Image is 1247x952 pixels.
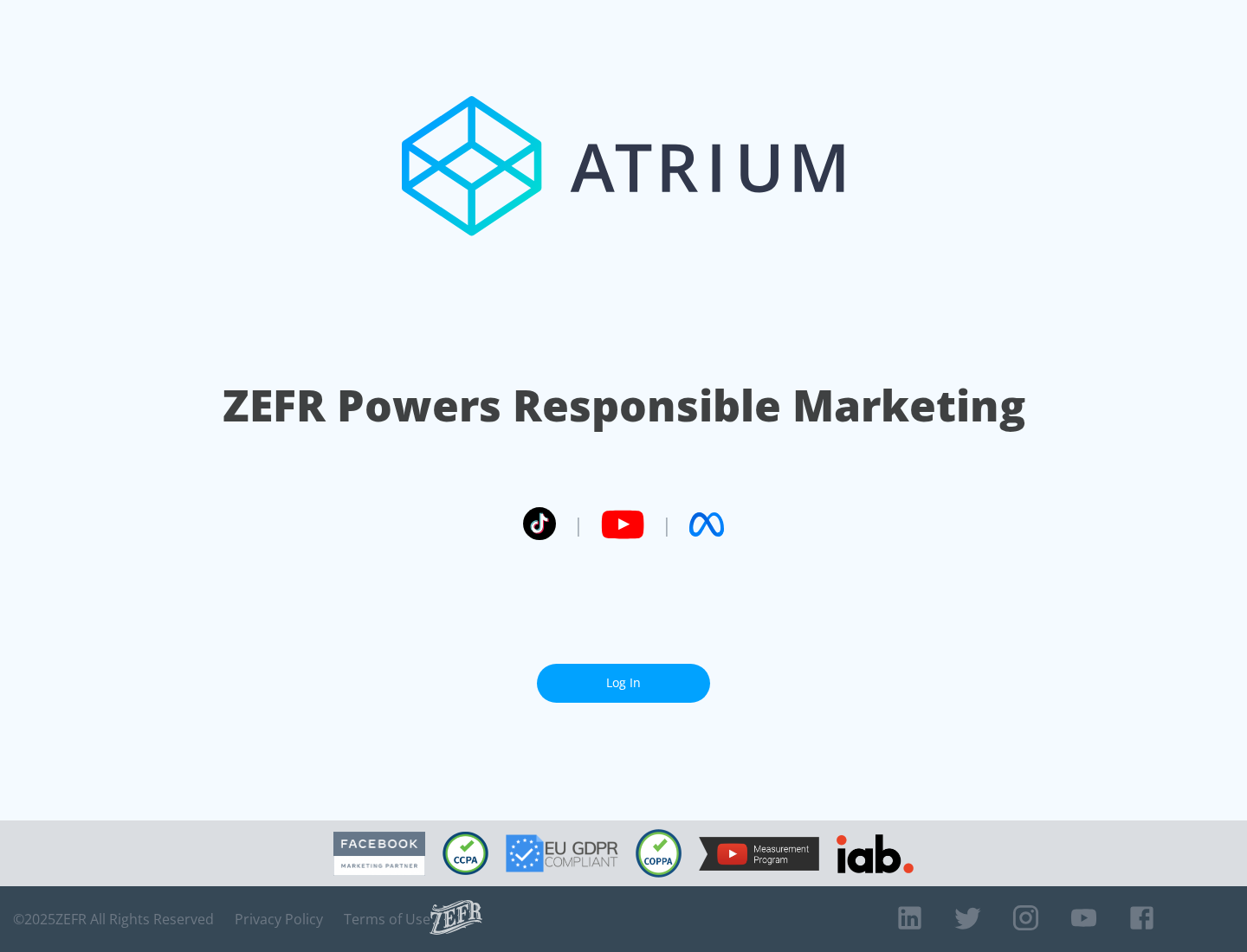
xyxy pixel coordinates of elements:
span: | [662,511,672,537]
img: CCPA Compliant [443,832,488,875]
a: Privacy Policy [235,910,323,928]
img: YouTube Measurement Program [699,837,819,871]
img: GDPR Compliant [506,834,618,872]
span: | [573,511,584,537]
span: © 2025 ZEFR All Rights Reserved [13,910,214,928]
h1: ZEFR Powers Responsible Marketing [223,376,1025,435]
img: IAB [837,834,914,873]
a: Terms of Use [344,910,430,928]
a: Log In [537,664,710,703]
img: Facebook Marketing Partner [333,832,425,876]
img: COPPA Compliant [636,829,682,878]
